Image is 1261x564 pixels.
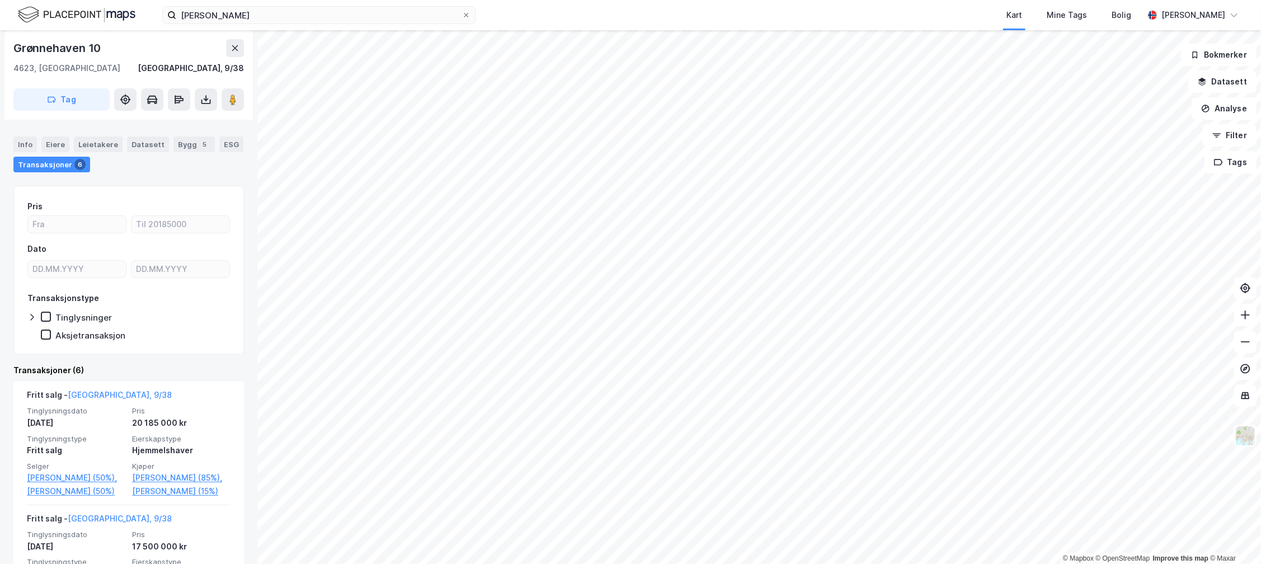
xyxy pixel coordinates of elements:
span: Tinglysningsdato [27,530,125,539]
span: Tinglysningstype [27,434,125,444]
div: 20 185 000 kr [132,416,231,430]
div: Bygg [174,137,215,152]
div: [DATE] [27,416,125,430]
span: Kjøper [132,462,231,471]
span: Pris [132,406,231,416]
div: Kontrollprogram for chat [1205,510,1261,564]
div: 17 500 000 kr [132,540,231,553]
input: DD.MM.YYYY [28,261,126,278]
div: Kart [1006,8,1022,22]
img: Z [1235,425,1256,446]
button: Tag [13,88,110,111]
div: Transaksjoner [13,157,90,172]
div: [DATE] [27,540,125,553]
div: Aksjetransaksjon [55,330,125,341]
div: Leietakere [74,137,123,152]
div: 6 [74,159,86,170]
div: Tinglysninger [55,312,112,323]
input: Til 20185000 [132,216,229,233]
a: [PERSON_NAME] (50%), [27,471,125,485]
div: Bolig [1112,8,1131,22]
button: Analyse [1192,97,1257,120]
div: Dato [27,242,46,256]
div: Hjemmelshaver [132,444,231,457]
div: Fritt salg - [27,512,172,530]
span: Pris [132,530,231,539]
div: Mine Tags [1047,8,1087,22]
span: Eierskapstype [132,434,231,444]
iframe: Chat Widget [1205,510,1261,564]
a: [PERSON_NAME] (50%) [27,485,125,498]
div: Info [13,137,37,152]
div: 5 [199,139,210,150]
input: Fra [28,216,126,233]
a: [PERSON_NAME] (85%), [132,471,231,485]
div: ESG [219,137,243,152]
a: [GEOGRAPHIC_DATA], 9/38 [68,390,172,399]
a: Mapbox [1063,554,1094,562]
span: Selger [27,462,125,471]
div: 4623, [GEOGRAPHIC_DATA] [13,62,120,75]
img: logo.f888ab2527a4732fd821a326f86c7f29.svg [18,5,135,25]
a: [GEOGRAPHIC_DATA], 9/38 [68,514,172,523]
div: Grønnehaven 10 [13,39,103,57]
div: [PERSON_NAME] [1161,8,1225,22]
div: Eiere [41,137,69,152]
input: DD.MM.YYYY [132,261,229,278]
a: [PERSON_NAME] (15%) [132,485,231,498]
div: Transaksjoner (6) [13,364,244,377]
div: [GEOGRAPHIC_DATA], 9/38 [138,62,244,75]
button: Bokmerker [1181,44,1257,66]
div: Fritt salg [27,444,125,457]
a: Improve this map [1153,554,1208,562]
div: Transaksjonstype [27,292,99,305]
button: Tags [1204,151,1257,173]
a: OpenStreetMap [1096,554,1150,562]
button: Datasett [1188,70,1257,93]
span: Tinglysningsdato [27,406,125,416]
input: Søk på adresse, matrikkel, gårdeiere, leietakere eller personer [176,7,462,23]
div: Fritt salg - [27,388,172,406]
div: Datasett [127,137,169,152]
button: Filter [1203,124,1257,147]
div: Pris [27,200,43,213]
